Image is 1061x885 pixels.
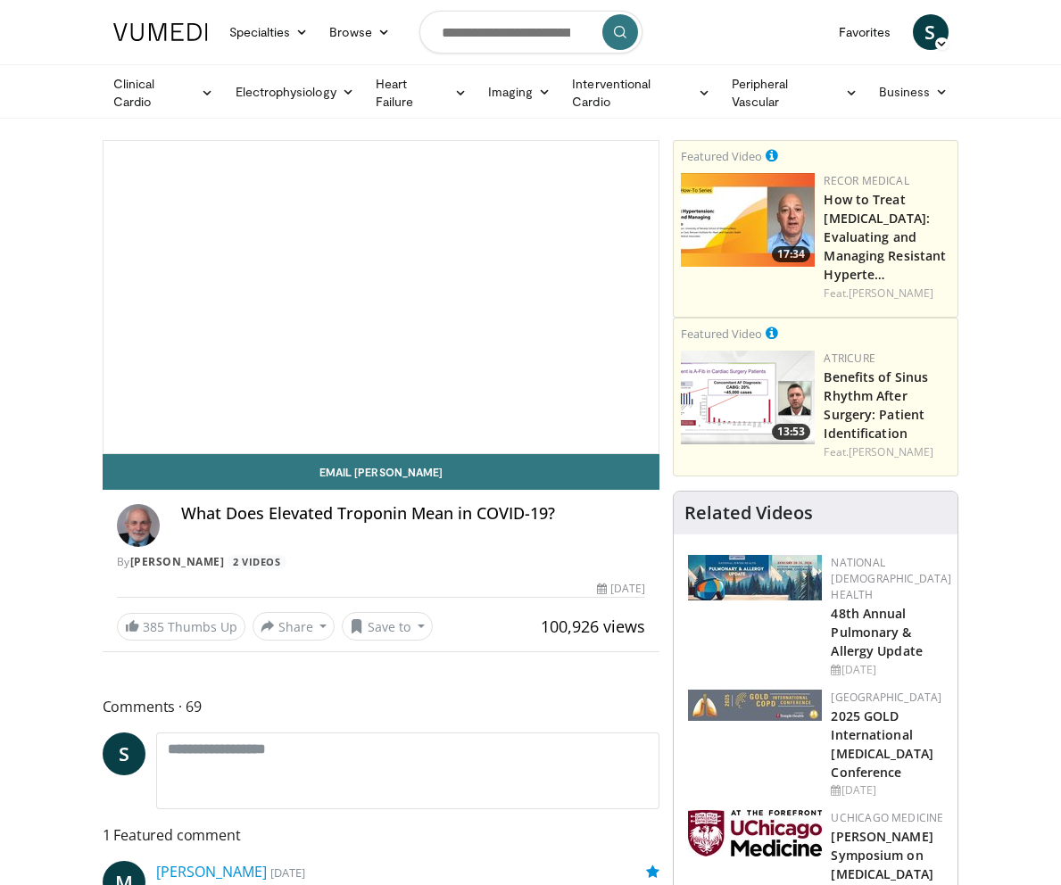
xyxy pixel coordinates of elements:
[117,613,245,641] a: 385 Thumbs Up
[681,351,815,444] a: 13:53
[228,555,286,570] a: 2 Videos
[113,23,208,41] img: VuMedi Logo
[104,141,659,453] video-js: Video Player
[824,444,950,460] div: Feat.
[831,555,951,602] a: National [DEMOGRAPHIC_DATA] Health
[824,191,946,283] a: How to Treat [MEDICAL_DATA]: Evaluating and Managing Resistant Hyperte…
[721,75,868,111] a: Peripheral Vascular
[684,502,813,524] h4: Related Videos
[831,690,941,705] a: [GEOGRAPHIC_DATA]
[681,173,815,267] img: 10cbd22e-c1e6-49ff-b90e-4507a8859fc1.jpg.150x105_q85_crop-smart_upscale.jpg
[681,173,815,267] a: 17:34
[831,810,943,825] a: UChicago Medicine
[477,74,562,110] a: Imaging
[117,554,646,570] div: By
[831,662,951,678] div: [DATE]
[681,351,815,444] img: 982c273f-2ee1-4c72-ac31-fa6e97b745f7.png.150x105_q85_crop-smart_upscale.png
[103,454,660,490] a: Email [PERSON_NAME]
[130,554,225,569] a: [PERSON_NAME]
[688,810,822,856] img: 5f87bdfb-7fdf-48f0-85f3-b6bcda6427bf.jpg.150x105_q85_autocrop_double_scale_upscale_version-0.2.jpg
[541,616,645,637] span: 100,926 views
[117,504,160,547] img: Avatar
[225,74,365,110] a: Electrophysiology
[561,75,720,111] a: Interventional Cardio
[365,75,477,111] a: Heart Failure
[688,555,822,600] img: b90f5d12-84c1-472e-b843-5cad6c7ef911.jpg.150x105_q85_autocrop_double_scale_upscale_version-0.2.jpg
[824,173,908,188] a: Recor Medical
[831,782,943,798] div: [DATE]
[342,612,433,641] button: Save to
[270,864,305,881] small: [DATE]
[772,246,810,262] span: 17:34
[219,14,319,50] a: Specialties
[824,368,928,442] a: Benefits of Sinus Rhythm After Surgery: Patient Identification
[868,74,959,110] a: Business
[824,351,874,366] a: AtriCure
[772,424,810,440] span: 13:53
[681,326,762,342] small: Featured Video
[103,732,145,775] a: S
[103,695,660,718] span: Comments 69
[156,862,267,881] a: [PERSON_NAME]
[849,444,933,459] a: [PERSON_NAME]
[828,14,902,50] a: Favorites
[319,14,401,50] a: Browse
[103,75,225,111] a: Clinical Cardio
[831,605,922,659] a: 48th Annual Pulmonary & Allergy Update
[824,285,950,302] div: Feat.
[849,285,933,301] a: [PERSON_NAME]
[419,11,642,54] input: Search topics, interventions
[597,581,645,597] div: [DATE]
[913,14,949,50] a: S
[181,504,646,524] h4: What Does Elevated Troponin Mean in COVID-19?
[143,618,164,635] span: 385
[688,690,822,721] img: 29f03053-4637-48fc-b8d3-cde88653f0ec.jpeg.150x105_q85_autocrop_double_scale_upscale_version-0.2.jpg
[681,148,762,164] small: Featured Video
[831,707,933,781] a: 2025 GOLD International [MEDICAL_DATA] Conference
[103,823,660,847] span: 1 Featured comment
[253,612,336,641] button: Share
